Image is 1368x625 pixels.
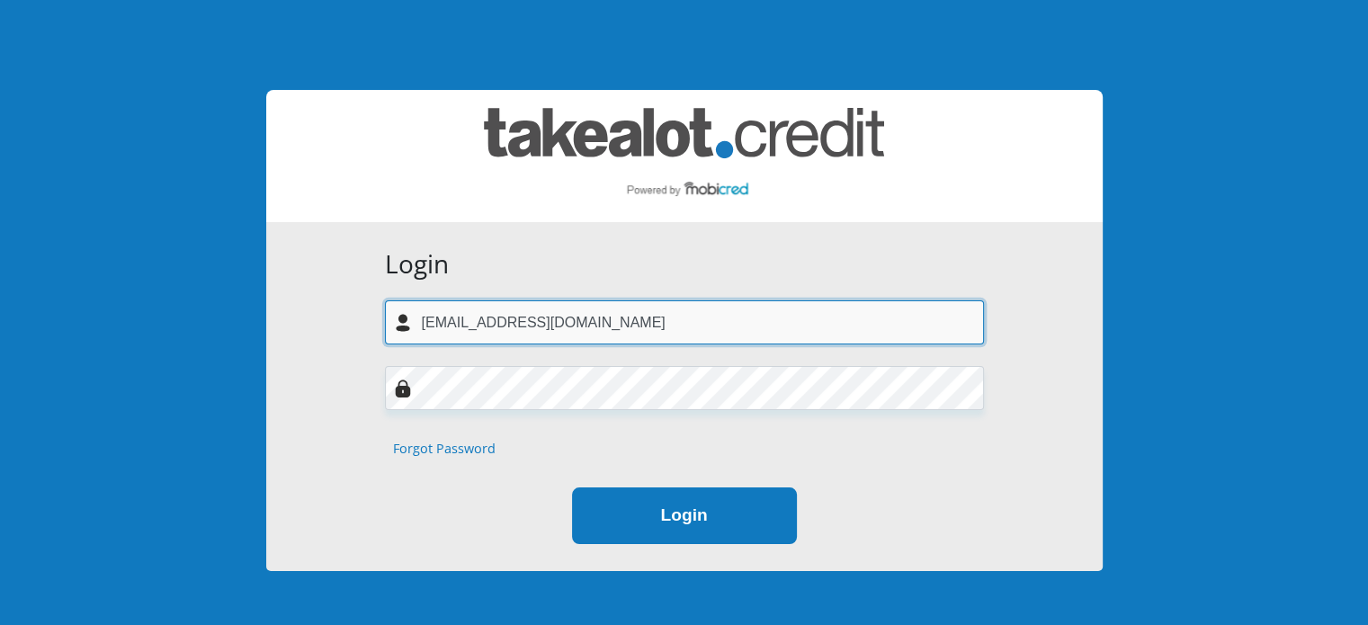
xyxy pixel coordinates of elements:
[385,300,984,344] input: Username
[393,439,496,459] a: Forgot Password
[385,249,984,280] h3: Login
[484,108,884,204] img: takealot_credit logo
[572,487,797,544] button: Login
[394,379,412,397] img: Image
[394,314,412,332] img: user-icon image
